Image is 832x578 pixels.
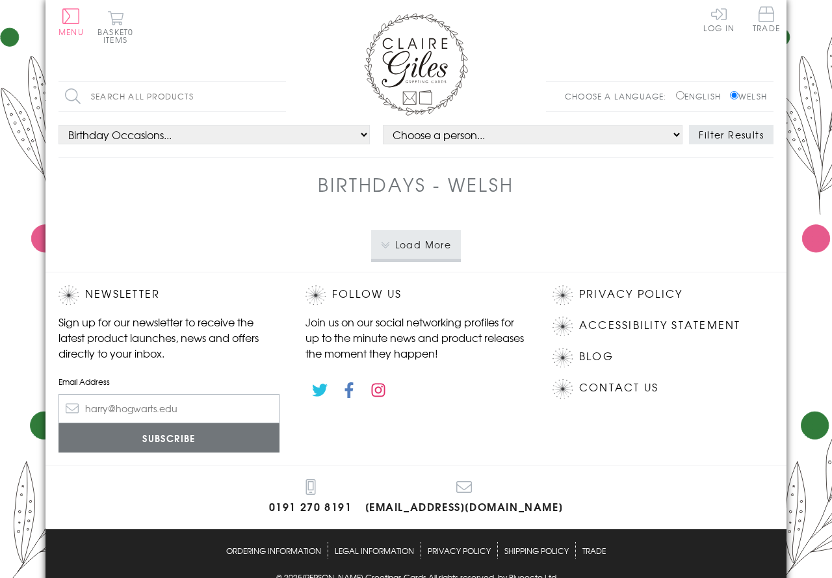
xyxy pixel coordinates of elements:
[676,91,684,99] input: English
[58,423,279,453] input: Subscribe
[582,542,606,558] a: Trade
[58,26,84,38] span: Menu
[565,90,673,102] p: Choose a language:
[58,376,279,388] label: Email Address
[58,8,84,36] button: Menu
[273,82,286,111] input: Search
[676,90,727,102] label: English
[579,379,658,397] a: Contact Us
[703,7,734,32] a: Log In
[579,317,741,334] a: Accessibility Statement
[579,285,682,303] a: Privacy Policy
[428,542,491,558] a: Privacy Policy
[58,314,279,361] p: Sign up for our newsletter to receive the latest product launches, news and offers directly to yo...
[753,7,780,32] span: Trade
[103,26,133,46] span: 0 items
[504,542,569,558] a: Shipping Policy
[58,82,286,111] input: Search all products
[305,285,526,305] h2: Follow Us
[689,125,773,144] button: Filter Results
[730,91,738,99] input: Welsh
[364,13,468,116] img: Claire Giles Greetings Cards
[335,542,414,558] a: Legal Information
[97,10,133,44] button: Basket0 items
[579,348,614,365] a: Blog
[58,285,279,305] h2: Newsletter
[269,479,352,516] a: 0191 270 8191
[371,230,461,259] button: Load More
[753,7,780,34] a: Trade
[365,479,564,516] a: [EMAIL_ADDRESS][DOMAIN_NAME]
[730,90,767,102] label: Welsh
[226,542,321,558] a: Ordering Information
[318,171,513,198] h1: Birthdays - Welsh
[305,314,526,361] p: Join us on our social networking profiles for up to the minute news and product releases the mome...
[58,394,279,423] input: harry@hogwarts.edu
